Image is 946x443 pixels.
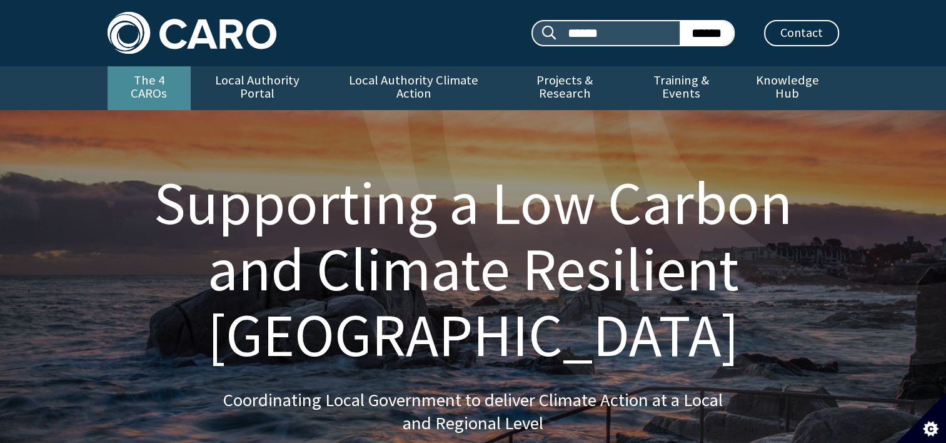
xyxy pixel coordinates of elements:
a: Contact [764,20,839,46]
a: Projects & Research [503,66,626,110]
a: Training & Events [626,66,736,110]
a: Local Authority Portal [191,66,325,110]
button: Set cookie preferences [896,393,946,443]
a: Knowledge Hub [736,66,838,110]
a: Local Authority Climate Action [325,66,503,110]
img: Caro logo [108,12,276,54]
a: The 4 CAROs [108,66,191,110]
p: Coordinating Local Government to deliver Climate Action at a Local and Regional Level [223,389,723,435]
h1: Supporting a Low Carbon and Climate Resilient [GEOGRAPHIC_DATA] [123,170,824,369]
